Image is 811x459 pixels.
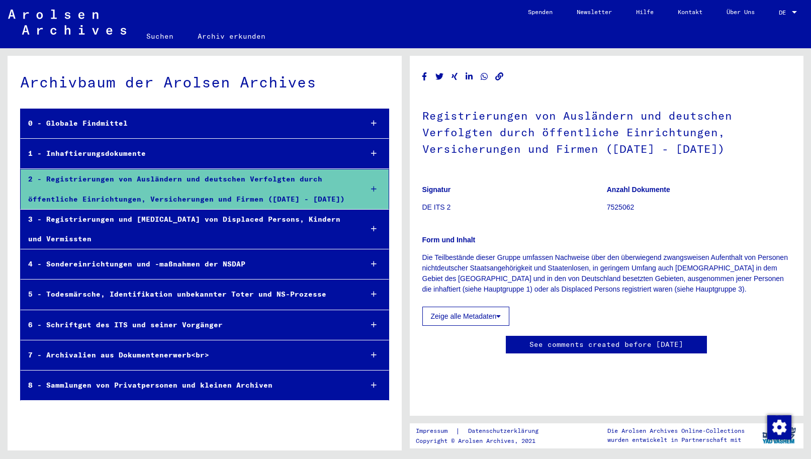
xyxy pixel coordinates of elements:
[607,202,791,213] p: 7525062
[479,70,490,83] button: Share on WhatsApp
[422,307,510,326] button: Zeige alle Metadaten
[460,426,551,436] a: Datenschutzerklärung
[422,236,476,244] b: Form und Inhalt
[422,202,606,213] p: DE ITS 2
[449,70,460,83] button: Share on Xing
[416,426,456,436] a: Impressum
[416,426,551,436] div: |
[21,114,354,133] div: 0 - Globale Findmittel
[21,210,354,249] div: 3 - Registrierungen und [MEDICAL_DATA] von Displaced Persons, Kindern und Vermissten
[21,169,354,209] div: 2 - Registrierungen von Ausländern und deutschen Verfolgten durch öffentliche Einrichtungen, Vers...
[434,70,445,83] button: Share on Twitter
[134,24,186,48] a: Suchen
[760,423,798,448] img: yv_logo.png
[607,426,745,435] p: Die Arolsen Archives Online-Collections
[419,70,430,83] button: Share on Facebook
[464,70,475,83] button: Share on LinkedIn
[779,9,790,16] span: DE
[21,345,354,365] div: 7 - Archivalien aus Dokumentenerwerb<br>
[8,10,126,35] img: Arolsen_neg.svg
[529,339,683,350] a: See comments created before [DATE]
[607,435,745,444] p: wurden entwickelt in Partnerschaft mit
[767,415,791,439] img: Zustimmung ändern
[494,70,505,83] button: Copy link
[422,186,451,194] b: Signatur
[21,144,354,163] div: 1 - Inhaftierungsdokumente
[21,254,354,274] div: 4 - Sondereinrichtungen und -maßnahmen der NSDAP
[186,24,278,48] a: Archiv erkunden
[422,93,791,170] h1: Registrierungen von Ausländern und deutschen Verfolgten durch öffentliche Einrichtungen, Versiche...
[21,285,354,304] div: 5 - Todesmärsche, Identifikation unbekannter Toter und NS-Prozesse
[21,315,354,335] div: 6 - Schriftgut des ITS und seiner Vorgänger
[21,376,354,395] div: 8 - Sammlungen von Privatpersonen und kleinen Archiven
[416,436,551,445] p: Copyright © Arolsen Archives, 2021
[422,252,791,295] p: Die Teilbestände dieser Gruppe umfassen Nachweise über den überwiegend zwangsweisen Aufenthalt vo...
[607,186,670,194] b: Anzahl Dokumente
[20,71,389,94] div: Archivbaum der Arolsen Archives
